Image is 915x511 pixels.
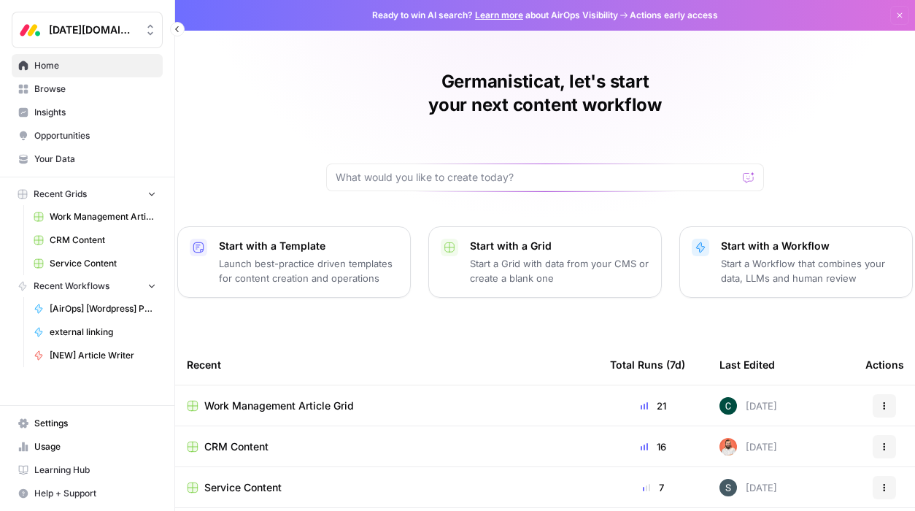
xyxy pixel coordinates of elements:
[27,344,163,367] a: [NEW] Article Writer
[34,464,156,477] span: Learning Hub
[428,226,662,298] button: Start with a GridStart a Grid with data from your CMS or create a blank one
[187,345,587,385] div: Recent
[27,297,163,320] a: [AirOps] [Wordpress] Publish Cornerstone Post
[610,480,696,495] div: 7
[865,345,904,385] div: Actions
[610,399,696,413] div: 21
[34,153,156,166] span: Your Data
[719,345,775,385] div: Last Edited
[630,9,718,22] span: Actions early access
[187,439,587,454] a: CRM Content
[50,234,156,247] span: CRM Content
[12,101,163,124] a: Insights
[204,480,282,495] span: Service Content
[336,170,737,185] input: What would you like to create today?
[50,326,156,339] span: external linking
[50,349,156,362] span: [NEW] Article Writer
[12,275,163,297] button: Recent Workflows
[12,183,163,205] button: Recent Grids
[12,12,163,48] button: Workspace: Monday.com
[27,228,163,252] a: CRM Content
[12,147,163,171] a: Your Data
[34,188,87,201] span: Recent Grids
[719,397,777,415] div: [DATE]
[34,417,156,430] span: Settings
[27,252,163,275] a: Service Content
[50,257,156,270] span: Service Content
[34,129,156,142] span: Opportunities
[12,77,163,101] a: Browse
[719,438,737,456] img: ui9db3zf480wl5f9in06l3n7q51r
[470,239,649,253] p: Start with a Grid
[372,9,618,22] span: Ready to win AI search? about AirOps Visibility
[719,479,737,496] img: ygk961fcslvh5xk8o91lvmgczoho
[326,70,764,117] h1: Germanisticat, let's start your next content workflow
[187,480,587,495] a: Service Content
[719,479,777,496] div: [DATE]
[34,106,156,119] span: Insights
[12,124,163,147] a: Opportunities
[719,397,737,415] img: vwv6frqzyjkvcnqomnnxlvzyyij2
[470,256,649,285] p: Start a Grid with data from your CMS or create a blank one
[34,280,109,293] span: Recent Workflows
[50,302,156,315] span: [AirOps] [Wordpress] Publish Cornerstone Post
[679,226,913,298] button: Start with a WorkflowStart a Workflow that combines your data, LLMs and human review
[204,399,354,413] span: Work Management Article Grid
[12,482,163,505] button: Help + Support
[187,399,587,413] a: Work Management Article Grid
[721,239,900,253] p: Start with a Workflow
[12,54,163,77] a: Home
[27,205,163,228] a: Work Management Article Grid
[219,239,398,253] p: Start with a Template
[34,440,156,453] span: Usage
[34,59,156,72] span: Home
[27,320,163,344] a: external linking
[610,345,685,385] div: Total Runs (7d)
[219,256,398,285] p: Launch best-practice driven templates for content creation and operations
[34,82,156,96] span: Browse
[17,17,43,43] img: Monday.com Logo
[475,9,523,20] a: Learn more
[719,438,777,456] div: [DATE]
[610,439,696,454] div: 16
[204,439,269,454] span: CRM Content
[12,435,163,458] a: Usage
[49,23,137,37] span: [DATE][DOMAIN_NAME]
[12,412,163,435] a: Settings
[12,458,163,482] a: Learning Hub
[50,210,156,223] span: Work Management Article Grid
[721,256,900,285] p: Start a Workflow that combines your data, LLMs and human review
[177,226,411,298] button: Start with a TemplateLaunch best-practice driven templates for content creation and operations
[34,487,156,500] span: Help + Support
